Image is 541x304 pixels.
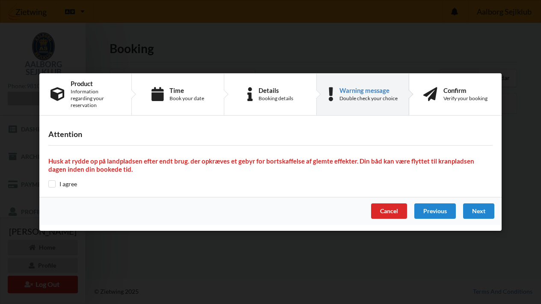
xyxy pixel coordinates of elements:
[259,87,293,94] div: Details
[48,157,493,174] h4: Husk at rydde op på landpladsen efter endt brug. der opkræves et gebyr for bortskaffelse af glemt...
[443,95,487,102] div: Verify your booking
[414,203,456,219] div: Previous
[463,203,494,219] div: Next
[169,87,204,94] div: Time
[371,203,407,219] div: Cancel
[443,87,487,94] div: Confirm
[339,87,398,94] div: Warning message
[48,180,77,188] label: I agree
[169,95,204,102] div: Book your date
[48,129,493,139] h3: Attention
[71,88,120,109] div: Information regarding your reservation
[259,95,293,102] div: Booking details
[339,95,398,102] div: Double check your choice
[71,80,120,87] div: Product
